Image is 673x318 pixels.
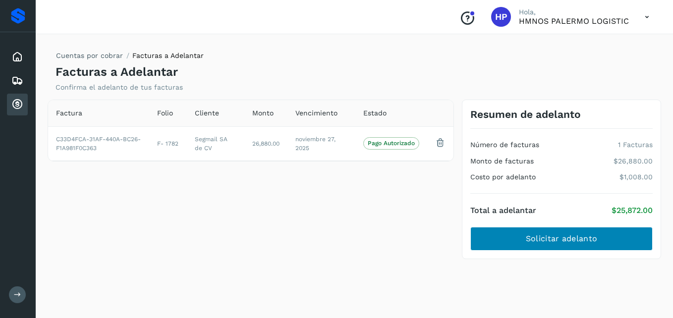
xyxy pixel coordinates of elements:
[526,233,597,244] span: Solicitar adelanto
[56,83,183,92] p: Confirma el adelanto de tus facturas
[470,108,581,120] h3: Resumen de adelanto
[619,173,653,181] p: $1,008.00
[612,206,653,215] p: $25,872.00
[614,157,653,165] p: $26,880.00
[48,126,149,160] td: C33D4FCA-31AF-440A-BC26-F1A981F0C363
[56,65,178,79] h4: Facturas a Adelantar
[7,70,28,92] div: Embarques
[470,227,653,251] button: Solicitar adelanto
[470,173,536,181] h4: Costo por adelanto
[618,141,653,149] p: 1 Facturas
[7,46,28,68] div: Inicio
[252,140,280,147] span: 26,880.00
[368,140,415,147] p: Pago Autorizado
[252,108,274,118] span: Monto
[363,108,387,118] span: Estado
[157,108,173,118] span: Folio
[187,126,244,160] td: Segmail SA de CV
[470,157,534,165] h4: Monto de facturas
[470,141,539,149] h4: Número de facturas
[470,206,536,215] h4: Total a adelantar
[195,108,219,118] span: Cliente
[56,52,123,59] a: Cuentas por cobrar
[295,136,336,152] span: noviembre 27, 2025
[519,16,629,26] p: HMNOS PALERMO LOGISTIC
[7,94,28,115] div: Cuentas por cobrar
[56,51,204,65] nav: breadcrumb
[295,108,337,118] span: Vencimiento
[519,8,629,16] p: Hola,
[132,52,204,59] span: Facturas a Adelantar
[56,108,82,118] span: Factura
[149,126,187,160] td: F- 1782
